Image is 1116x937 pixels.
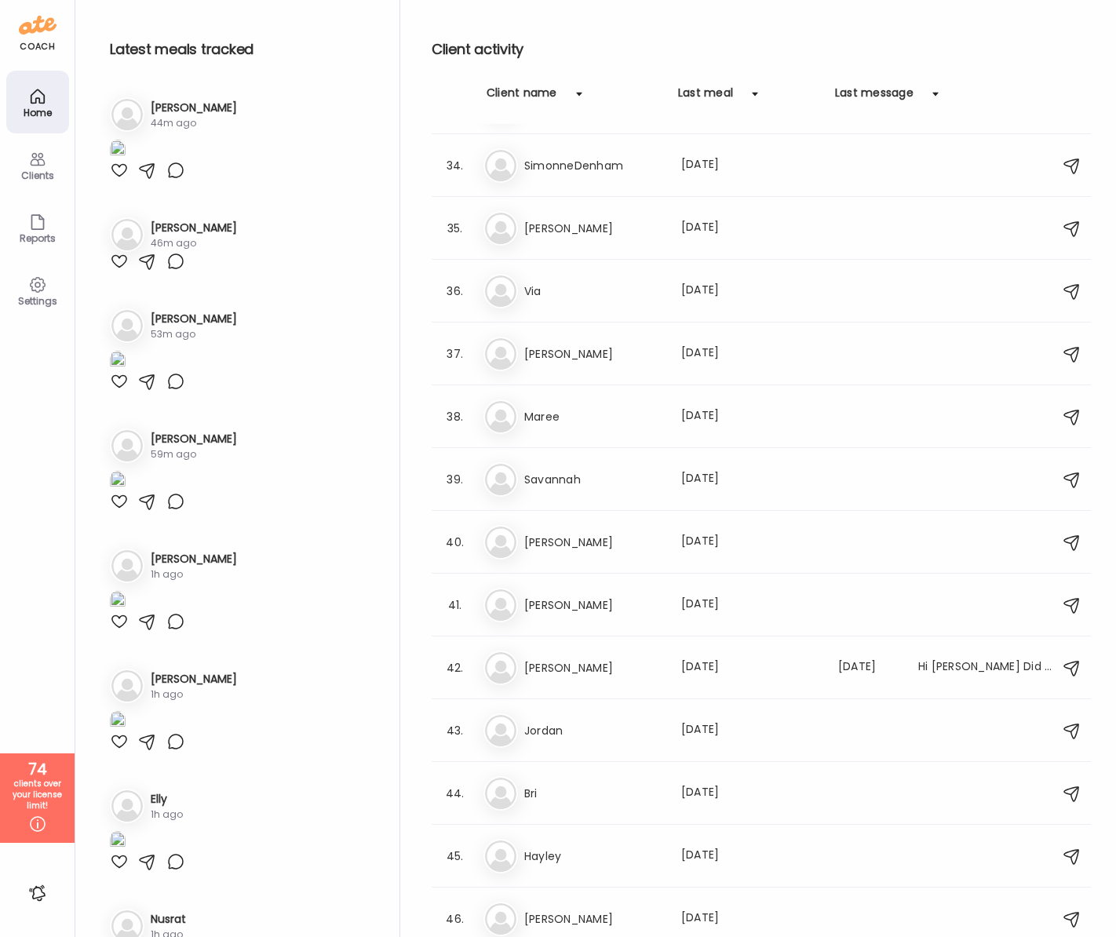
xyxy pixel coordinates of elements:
h3: [PERSON_NAME] [151,311,237,327]
div: [DATE] [681,470,819,489]
div: 43. [446,721,465,740]
div: 44. [446,784,465,803]
img: bg-avatar-default.svg [485,903,516,935]
div: 34. [446,156,465,175]
div: Last meal [678,85,733,110]
div: coach [20,40,55,53]
div: Reports [9,233,66,243]
h3: [PERSON_NAME] [151,100,237,116]
img: bg-avatar-default.svg [111,790,143,822]
img: bg-avatar-default.svg [111,99,143,130]
img: bg-avatar-default.svg [111,430,143,461]
img: bg-avatar-default.svg [485,715,516,746]
div: [DATE] [681,596,819,614]
div: 44m ago [151,116,237,130]
img: images%2FEgVgETGUopYmX00KojSGMWryb2v2%2FQeHqLEzzqdDgOr3Hq81T%2FVxhwZBNyuiEvo3PdXBgl_1080 [110,471,126,492]
h2: Client activity [432,38,1091,61]
h3: [PERSON_NAME] [524,596,662,614]
img: ate [19,13,57,38]
div: [DATE] [681,847,819,866]
div: 45. [446,847,465,866]
h3: SimonneDenham [524,156,662,175]
div: 1h ago [151,687,237,702]
img: bg-avatar-default.svg [485,464,516,495]
div: [DATE] [681,282,819,301]
img: images%2F3As31EaF4NPva6DVVqFH6KEAIDT2%2FtzQACwdzpdXiKF68ZDTz%2F8Dz7ANhN8OzFsNAYFnpL_1080 [110,351,126,372]
div: 35. [446,219,465,238]
div: 46m ago [151,236,237,250]
img: bg-avatar-default.svg [485,589,516,621]
h3: Maree [524,407,662,426]
div: 36. [446,282,465,301]
img: bg-avatar-default.svg [111,670,143,702]
h3: [PERSON_NAME] [524,219,662,238]
div: 53m ago [151,327,237,341]
h3: [PERSON_NAME] [524,345,662,363]
img: bg-avatar-default.svg [485,338,516,370]
h3: Jordan [524,721,662,740]
img: bg-avatar-default.svg [485,275,516,307]
img: bg-avatar-default.svg [485,150,516,181]
div: [DATE] [681,219,819,238]
div: 41. [446,596,465,614]
img: images%2F1uUYYNCqGsgvO803jw7TXAjzdaK2%2FADwEYiLuRCDi7wrRrYjG%2FzCAudpXmEu7nZObThPkq_1080 [110,711,126,732]
div: [DATE] [681,156,819,175]
h3: [PERSON_NAME] [524,658,662,677]
div: Client name [487,85,557,110]
div: [DATE] [681,721,819,740]
h3: [PERSON_NAME] [524,533,662,552]
img: bg-avatar-default.svg [111,550,143,582]
div: [DATE] [681,784,819,803]
div: 40. [446,533,465,552]
div: 1h ago [151,567,237,582]
div: Last message [835,85,914,110]
div: [DATE] [681,910,819,928]
div: [DATE] [681,658,819,677]
h3: Bri [524,784,662,803]
div: Hi [PERSON_NAME] Did this work ? I think I’m connected to you not sure if it worked properly [918,658,1056,677]
h3: Savannah [524,470,662,489]
div: 37. [446,345,465,363]
img: images%2FWKJUoExaoXW4MIt2xgwSLfQneKd2%2FECQpjEURtzKzyAmQNvQD%2FIfzTk2X0iOHx4iefbb1k_1080 [110,591,126,612]
div: Clients [9,170,66,180]
img: images%2FtBBqDv1kPabM4UKvqofedVQCEMh2%2FQ46q0DLEYZPa57XNgxfq%2FcmPxD7cKmCE9uTL2BECc_1080 [110,831,126,852]
div: 1h ago [151,808,183,822]
div: [DATE] [838,658,899,677]
div: Home [9,108,66,118]
div: 74 [5,760,69,778]
img: bg-avatar-default.svg [485,778,516,809]
h3: [PERSON_NAME] [524,910,662,928]
img: bg-avatar-default.svg [485,213,516,244]
div: 42. [446,658,465,677]
h3: Elly [151,791,183,808]
img: bg-avatar-default.svg [485,527,516,558]
div: [DATE] [681,345,819,363]
h3: [PERSON_NAME] [151,431,237,447]
img: bg-avatar-default.svg [485,652,516,684]
h3: Hayley [524,847,662,866]
h3: Nusrat [151,911,186,928]
h3: [PERSON_NAME] [151,671,237,687]
h3: [PERSON_NAME] [151,220,237,236]
h2: Latest meals tracked [110,38,374,61]
div: Settings [9,296,66,306]
div: [DATE] [681,407,819,426]
div: 38. [446,407,465,426]
div: 39. [446,470,465,489]
div: clients over your license limit! [5,778,69,811]
div: [DATE] [681,533,819,552]
img: images%2F5ct1w3H5RBdDVsH27fnohfK00Eh1%2FOKoImIm35ke9dxTIDWyC%2FnnHONxBMsCiQGnJwgxji_1080 [110,140,126,161]
img: bg-avatar-default.svg [485,401,516,432]
h3: [PERSON_NAME] [151,551,237,567]
div: 46. [446,910,465,928]
img: bg-avatar-default.svg [111,219,143,250]
div: 59m ago [151,447,237,461]
img: bg-avatar-default.svg [485,840,516,872]
img: bg-avatar-default.svg [111,310,143,341]
h3: Via [524,282,662,301]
